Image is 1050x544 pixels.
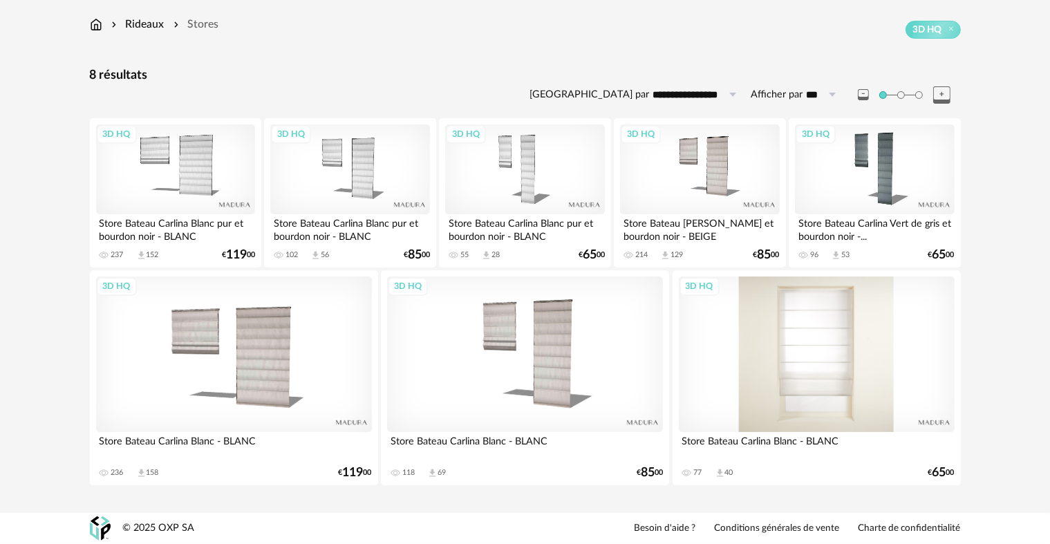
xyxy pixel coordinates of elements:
[679,277,720,295] div: 3D HQ
[147,250,159,260] div: 152
[222,250,255,260] div: € 00
[123,522,195,535] div: © 2025 OXP SA
[491,250,500,260] div: 28
[583,250,597,260] span: 65
[725,468,733,478] div: 40
[460,250,469,260] div: 55
[751,88,803,102] label: Afficher par
[226,250,247,260] span: 119
[932,250,946,260] span: 65
[310,250,321,261] span: Download icon
[271,125,311,143] div: 3D HQ
[635,250,648,260] div: 214
[715,468,725,478] span: Download icon
[90,516,111,541] img: OXP
[90,270,378,485] a: 3D HQ Store Bateau Carlina Blanc - BLANC 236 Download icon 158 €11900
[637,468,663,478] div: € 00
[438,468,446,478] div: 69
[427,468,438,478] span: Download icon
[96,432,372,460] div: Store Bateau Carlina Blanc - BLANC
[264,118,435,268] a: 3D HQ Store Bateau Carlina Blanc pur et bourdon noir - BLANC 102 Download icon 56 €8500
[97,125,137,143] div: 3D HQ
[402,468,415,478] div: 118
[481,250,491,261] span: Download icon
[810,250,818,260] div: 96
[109,17,165,32] div: Rideaux
[111,250,124,260] div: 237
[841,250,850,260] div: 53
[753,250,780,260] div: € 00
[673,270,961,485] a: 3D HQ Store Bateau Carlina Blanc - BLANC 77 Download icon 40 €6500
[932,468,946,478] span: 65
[660,250,671,261] span: Download icon
[913,24,942,36] span: 3D HQ
[111,468,124,478] div: 236
[796,125,836,143] div: 3D HQ
[859,523,961,535] a: Charte de confidentialité
[758,250,771,260] span: 85
[96,214,255,242] div: Store Bateau Carlina Blanc pur et bourdon noir - BLANC
[439,118,610,268] a: 3D HQ Store Bateau Carlina Blanc pur et bourdon noir - BLANC 55 Download icon 28 €6500
[109,17,120,32] img: svg+xml;base64,PHN2ZyB3aWR0aD0iMTYiIGhlaWdodD0iMTYiIHZpZXdCb3g9IjAgMCAxNiAxNiIgZmlsbD0ibm9uZSIgeG...
[789,118,960,268] a: 3D HQ Store Bateau Carlina Vert de gris et bourdon noir -... 96 Download icon 53 €6500
[97,277,137,295] div: 3D HQ
[715,523,840,535] a: Conditions générales de vente
[928,468,955,478] div: € 00
[387,432,663,460] div: Store Bateau Carlina Blanc - BLANC
[321,250,329,260] div: 56
[928,250,955,260] div: € 00
[530,88,650,102] label: [GEOGRAPHIC_DATA] par
[694,468,702,478] div: 77
[90,118,261,268] a: 3D HQ Store Bateau Carlina Blanc pur et bourdon noir - BLANC 237 Download icon 152 €11900
[285,250,298,260] div: 102
[388,277,428,295] div: 3D HQ
[831,250,841,261] span: Download icon
[408,250,422,260] span: 85
[635,523,696,535] a: Besoin d'aide ?
[404,250,430,260] div: € 00
[446,125,486,143] div: 3D HQ
[136,250,147,261] span: Download icon
[90,68,961,84] div: 8 résultats
[579,250,605,260] div: € 00
[339,468,372,478] div: € 00
[445,214,604,242] div: Store Bateau Carlina Blanc pur et bourdon noir - BLANC
[270,214,429,242] div: Store Bateau Carlina Blanc pur et bourdon noir - BLANC
[147,468,159,478] div: 158
[679,432,955,460] div: Store Bateau Carlina Blanc - BLANC
[90,17,102,32] img: svg+xml;base64,PHN2ZyB3aWR0aD0iMTYiIGhlaWdodD0iMTciIHZpZXdCb3g9IjAgMCAxNiAxNyIgZmlsbD0ibm9uZSIgeG...
[641,468,655,478] span: 85
[621,125,661,143] div: 3D HQ
[343,468,364,478] span: 119
[136,468,147,478] span: Download icon
[620,214,779,242] div: Store Bateau [PERSON_NAME] et bourdon noir - BEIGE
[795,214,954,242] div: Store Bateau Carlina Vert de gris et bourdon noir -...
[614,118,785,268] a: 3D HQ Store Bateau [PERSON_NAME] et bourdon noir - BEIGE 214 Download icon 129 €8500
[381,270,669,485] a: 3D HQ Store Bateau Carlina Blanc - BLANC 118 Download icon 69 €8500
[671,250,683,260] div: 129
